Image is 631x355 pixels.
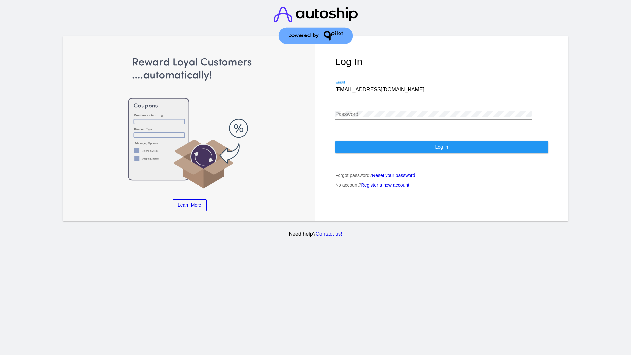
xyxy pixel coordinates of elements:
[335,56,548,67] h1: Log In
[178,202,201,208] span: Learn More
[62,231,569,237] p: Need help?
[335,182,548,188] p: No account?
[361,182,409,188] a: Register a new account
[315,231,342,237] a: Contact us!
[372,173,415,178] a: Reset your password
[335,87,532,93] input: Email
[335,141,548,153] button: Log In
[335,173,548,178] p: Forgot password?
[83,56,296,189] img: Apply Coupons Automatically to Scheduled Orders with QPilot
[435,144,448,150] span: Log In
[173,199,207,211] a: Learn More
